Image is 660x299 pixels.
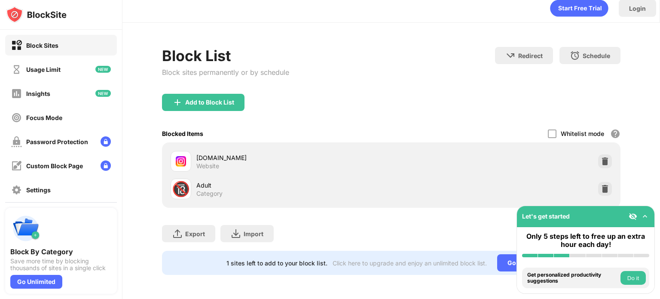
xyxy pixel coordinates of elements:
div: Block sites permanently or by schedule [162,68,289,77]
div: Schedule [583,52,610,59]
img: lock-menu.svg [101,160,111,171]
img: favicons [176,156,186,166]
div: Category [196,190,223,197]
div: Custom Block Page [26,162,83,170]
div: Insights [26,90,50,97]
div: 1 sites left to add to your block list. [226,259,327,267]
div: Get personalized productivity suggestions [527,272,618,284]
div: Usage Limit [26,66,61,73]
img: block-on.svg [11,40,22,51]
img: password-protection-off.svg [11,136,22,147]
button: Do it [620,271,646,285]
div: Whitelist mode [561,130,604,137]
div: Only 5 steps left to free up an extra hour each day! [522,232,649,249]
div: Block List [162,47,289,65]
div: Adult [196,181,391,190]
img: new-icon.svg [95,66,111,73]
div: Redirect [518,52,543,59]
div: Add to Block List [185,99,234,106]
img: eye-not-visible.svg [629,212,637,221]
div: Settings [26,186,51,194]
div: Save more time by blocking thousands of sites in a single click [10,258,112,271]
div: Export [185,230,205,237]
img: lock-menu.svg [101,136,111,147]
div: Block Sites [26,42,58,49]
img: settings-off.svg [11,185,22,195]
img: focus-off.svg [11,112,22,123]
img: logo-blocksite.svg [6,6,67,23]
img: push-categories.svg [10,213,41,244]
div: [DOMAIN_NAME] [196,153,391,162]
img: time-usage-off.svg [11,64,22,75]
img: new-icon.svg [95,90,111,97]
div: Password Protection [26,138,88,145]
div: Focus Mode [26,114,62,121]
div: Let's get started [522,213,570,220]
div: Login [629,5,646,12]
div: Go Unlimited [497,254,556,271]
div: Go Unlimited [10,275,62,289]
div: Click here to upgrade and enjoy an unlimited block list. [333,259,487,267]
img: customize-block-page-off.svg [11,160,22,171]
div: 🔞 [172,180,190,198]
div: Import [244,230,263,237]
div: Website [196,162,219,170]
div: Block By Category [10,247,112,256]
img: omni-setup-toggle.svg [641,212,649,221]
img: insights-off.svg [11,88,22,99]
div: Blocked Items [162,130,203,137]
